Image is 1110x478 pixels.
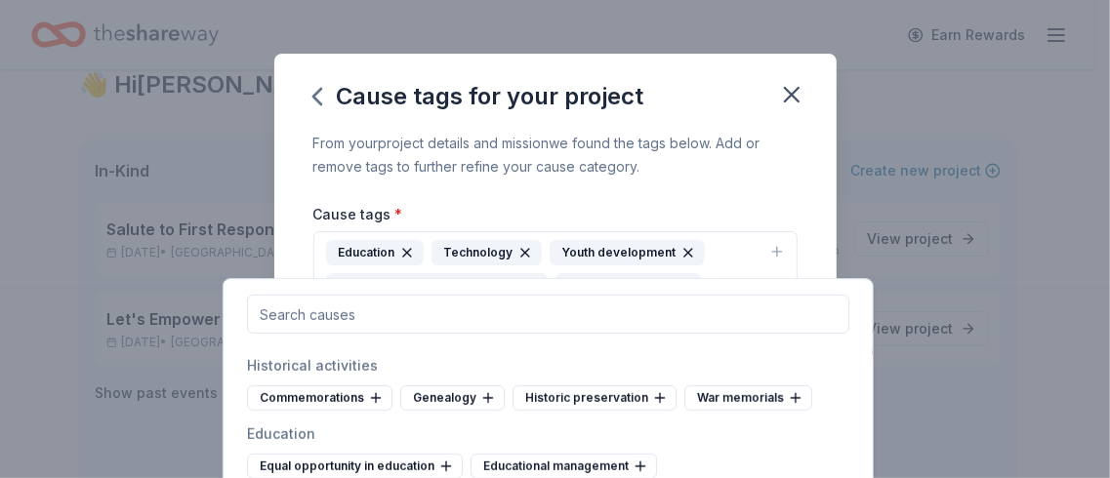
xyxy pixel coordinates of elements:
[400,385,505,411] div: Genealogy
[247,385,392,411] div: Commemorations
[313,81,644,112] div: Cause tags for your project
[326,240,424,265] div: Education
[684,385,812,411] div: War memorials
[247,354,849,378] div: Historical activities
[313,132,798,179] div: From your project details and mission we found the tags below. Add or remove tags to further refi...
[313,205,403,224] label: Cause tags
[313,231,798,307] button: EducationTechnologyYouth developmentChild educational developmentComputer literacy
[513,385,677,411] div: Historic preservation
[247,422,849,446] div: Education
[555,273,701,299] div: Computer literacy
[432,240,542,265] div: Technology
[550,240,705,265] div: Youth development
[326,273,548,299] div: Child educational development
[247,295,849,334] input: Search causes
